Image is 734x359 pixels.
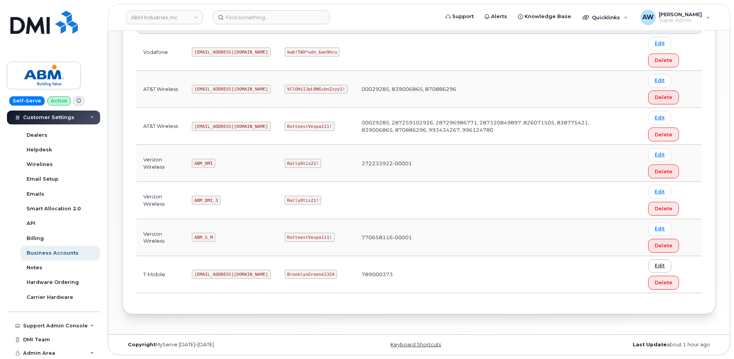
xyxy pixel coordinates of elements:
[136,145,185,182] td: Verizon Wireless
[648,164,679,178] button: Delete
[192,196,221,205] code: ABM_DMI_3
[648,127,679,141] button: Delete
[122,342,320,348] div: MyServe [DATE]–[DATE]
[126,10,203,24] a: ABM Industries, Inc.
[355,108,603,145] td: 00029285, 287259102926, 287296986771, 287320849897, 826071505, 838775421, 839006865, 870886296, 9...
[285,159,321,168] code: RallyOtis21!
[192,270,271,279] code: [EMAIL_ADDRESS][DOMAIN_NAME]
[128,342,156,347] strong: Copyright
[192,159,215,168] code: ABM_DMI
[192,47,271,57] code: [EMAIL_ADDRESS][DOMAIN_NAME]
[479,9,513,24] a: Alerts
[192,85,271,94] code: [EMAIL_ADDRESS][DOMAIN_NAME]
[655,205,672,212] span: Delete
[648,222,671,236] a: Edit
[642,13,654,22] span: AW
[655,242,672,249] span: Delete
[635,10,716,25] div: Alyssa Wagner
[648,148,671,161] a: Edit
[525,13,571,20] span: Knowledge Base
[659,17,702,23] span: Super Admin
[655,57,672,64] span: Delete
[659,11,702,17] span: [PERSON_NAME]
[452,13,474,20] span: Support
[648,202,679,216] button: Delete
[355,256,603,293] td: 789000373
[648,239,679,253] button: Delete
[633,342,667,347] strong: Last Update
[655,168,672,175] span: Delete
[577,10,633,25] div: Quicklinks
[390,342,441,347] a: Keyboard Shortcuts
[285,233,335,242] code: RottnestVespa111!
[648,185,671,198] a: Edit
[136,182,185,219] td: Verizon Wireless
[655,131,672,138] span: Delete
[355,145,603,182] td: 272233922-00001
[136,71,185,108] td: AT&T Wireless
[648,37,671,50] a: Edit
[648,54,679,67] button: Delete
[648,276,679,290] button: Delete
[192,233,215,242] code: ABM_S_M
[655,94,672,101] span: Delete
[192,122,271,131] code: [EMAIL_ADDRESS][DOMAIN_NAME]
[648,111,671,124] a: Edit
[285,47,340,57] code: kwb!TWX*udn_ban9hcu
[518,342,716,348] div: about 1 hour ago
[648,91,679,104] button: Delete
[285,122,335,131] code: RottnestVespa111!
[136,108,185,145] td: AT&T Wireless
[355,219,603,256] td: 770658116-00001
[440,9,479,24] a: Support
[592,14,620,20] span: Quicklinks
[136,256,185,293] td: T-Mobile
[648,74,671,87] a: Edit
[285,270,337,279] code: BrooklynGreene1324
[285,196,321,205] code: RallyOtis21!
[213,10,330,24] input: Find something...
[491,13,507,20] span: Alerts
[655,279,672,286] span: Delete
[136,34,185,71] td: Vodafone
[136,219,185,256] td: Verizon Wireless
[285,85,348,94] code: VClOHiIJpL0NGcbnZzyy1!
[355,71,603,108] td: 00029285, 839006865, 870886296
[513,9,576,24] a: Knowledge Base
[648,259,671,273] a: Edit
